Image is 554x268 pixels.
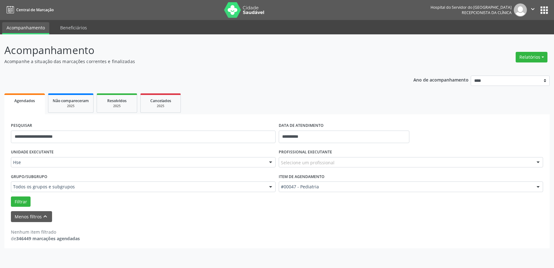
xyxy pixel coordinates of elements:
[279,121,324,131] label: DATA DE ATENDIMENTO
[527,3,539,17] button: 
[431,5,512,10] div: Hospital do Servidor do [GEOGRAPHIC_DATA]
[107,98,127,103] span: Resolvidos
[42,213,49,220] i: keyboard_arrow_up
[529,6,536,12] i: 
[13,159,263,166] span: Hse
[4,5,54,15] a: Central de Marcação
[281,159,335,166] span: Selecione um profissional
[101,104,132,108] div: 2025
[53,104,89,108] div: 2025
[279,147,332,157] label: PROFISSIONAL EXECUTANTE
[56,22,91,33] a: Beneficiários
[462,10,512,15] span: Recepcionista da clínica
[11,229,80,235] div: Nenhum item filtrado
[16,7,54,12] span: Central de Marcação
[13,184,263,190] span: Todos os grupos e subgrupos
[539,5,550,16] button: apps
[11,211,52,222] button: Menos filtroskeyboard_arrow_up
[413,76,469,83] p: Ano de acompanhamento
[11,235,80,242] div: de
[516,52,547,62] button: Relatórios
[2,22,49,34] a: Acompanhamento
[11,172,47,181] label: Grupo/Subgrupo
[11,196,31,207] button: Filtrar
[11,121,32,131] label: PESQUISAR
[281,184,531,190] span: #00047 - Pediatria
[53,98,89,103] span: Não compareceram
[279,172,325,181] label: Item de agendamento
[150,98,171,103] span: Cancelados
[14,98,35,103] span: Agendados
[514,3,527,17] img: img
[145,104,176,108] div: 2025
[11,147,54,157] label: UNIDADE EXECUTANTE
[16,236,80,241] strong: 346449 marcações agendadas
[4,42,386,58] p: Acompanhamento
[4,58,386,65] p: Acompanhe a situação das marcações correntes e finalizadas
